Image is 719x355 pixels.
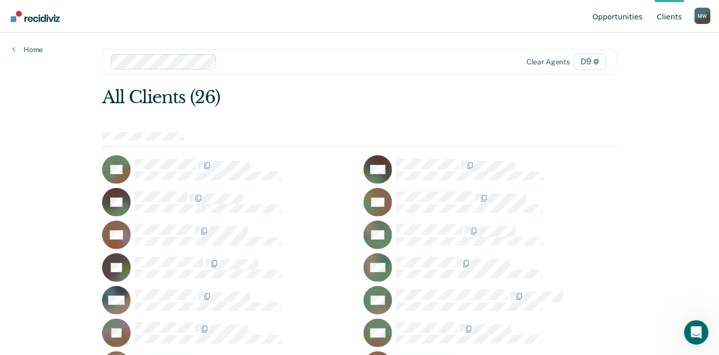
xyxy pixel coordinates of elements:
[11,11,60,22] img: Recidiviz
[574,54,606,70] span: D9
[12,45,43,54] a: Home
[694,8,711,24] div: M W
[684,320,709,345] iframe: Intercom live chat
[526,58,570,66] div: Clear agents
[102,87,514,108] div: All Clients (26)
[694,8,711,24] button: Profile dropdown button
